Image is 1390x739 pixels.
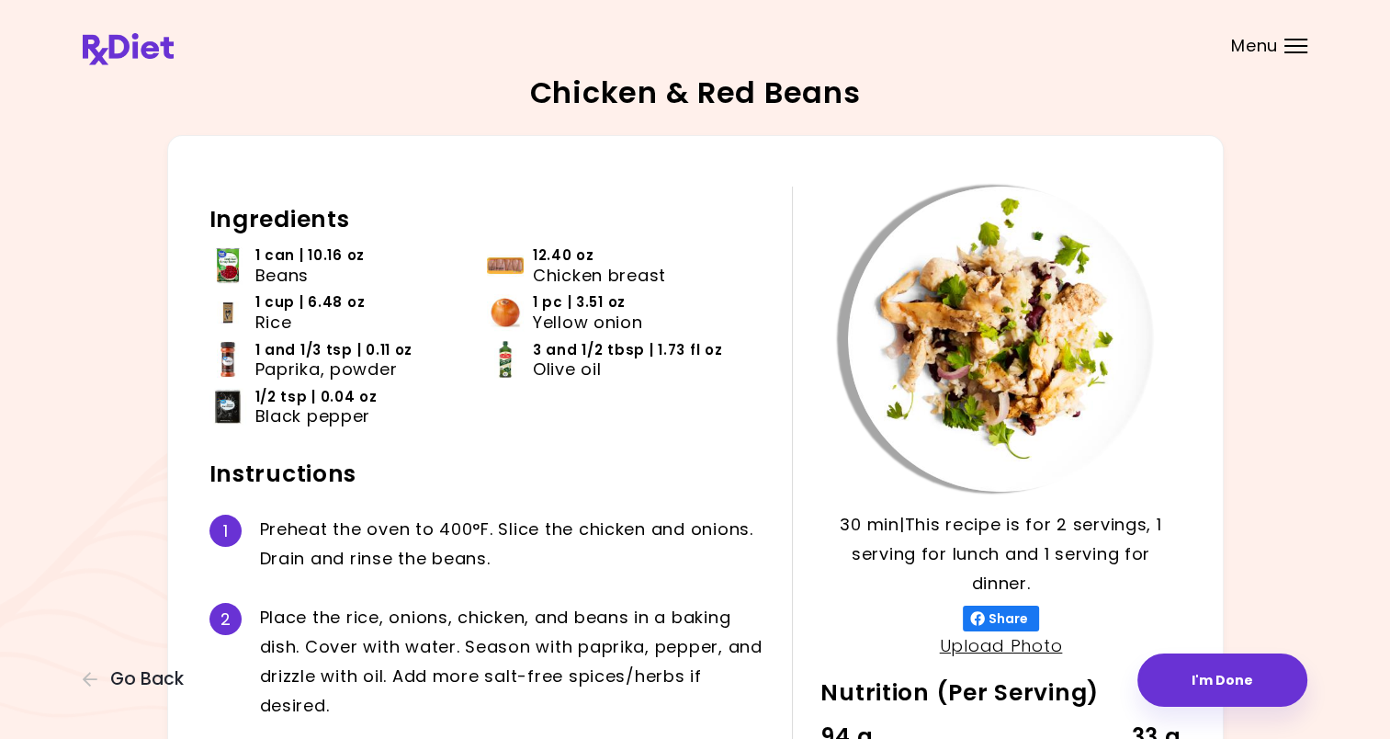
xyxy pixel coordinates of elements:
h2: Nutrition (Per Serving) [820,678,1181,708]
span: Paprika, powder [255,359,398,380]
h2: Chicken & Red Beans [530,78,861,108]
span: 1 pc | 3.51 oz [533,292,626,313]
button: I'm Done [1137,654,1307,707]
div: P r e h e a t t h e o v e n t o 4 0 0 ° F . S l i c e t h e c h i c k e n a n d o n i o n s . D r... [260,515,765,574]
span: 1/2 tsp | 0.04 oz [255,387,378,407]
span: 3 and 1/2 tbsp | 1.73 fl oz [533,340,722,360]
span: 1 cup | 6.48 oz [255,292,366,313]
span: 12.40 oz [533,245,594,266]
span: Yellow onion [533,313,643,333]
span: Go Back [110,669,184,689]
span: 1 can | 10.16 oz [255,245,366,266]
h2: Instructions [209,460,765,489]
button: Go Back [83,669,193,689]
span: Black pepper [255,406,371,426]
span: Share [985,611,1032,626]
div: 2 [209,603,242,635]
h2: Ingredients [209,205,765,234]
div: P l a c e t h e r i c e , o n i o n s , c h i c k e n , a n d b e a n s i n a b a k i n g d i s h... [260,603,765,720]
span: Olive oil [533,359,601,380]
div: 1 [209,515,242,547]
p: 30 min | This recipe is for 2 servings, 1 serving for lunch and 1 serving for dinner. [820,510,1181,598]
button: Share [963,606,1039,631]
span: Beans [255,266,310,286]
span: 1 and 1/3 tsp | 0.11 oz [255,340,413,360]
span: Menu [1231,38,1278,54]
span: Rice [255,313,292,333]
img: RxDiet [83,33,174,65]
a: Upload Photo [940,634,1063,657]
span: Chicken breast [533,266,666,286]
